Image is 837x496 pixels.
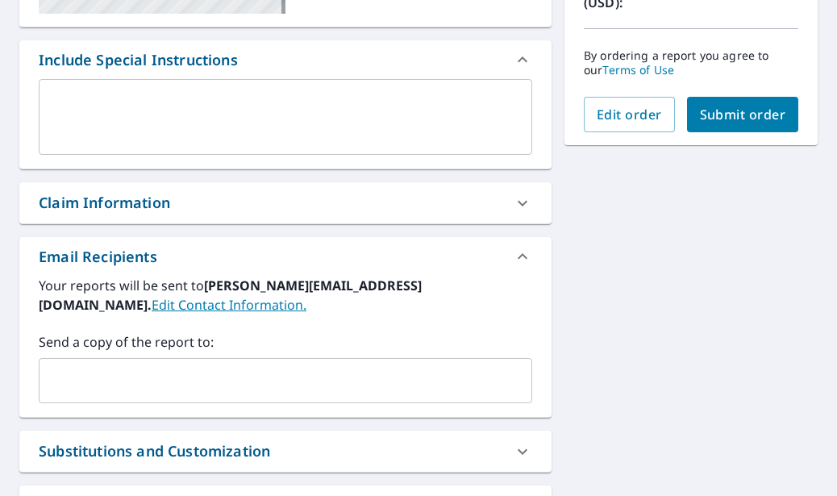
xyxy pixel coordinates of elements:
[39,192,170,214] div: Claim Information
[584,48,798,77] p: By ordering a report you agree to our
[19,40,552,79] div: Include Special Instructions
[19,182,552,223] div: Claim Information
[39,440,270,462] div: Substitutions and Customization
[19,431,552,472] div: Substitutions and Customization
[152,296,306,314] a: EditContactInfo
[602,62,674,77] a: Terms of Use
[39,276,532,315] label: Your reports will be sent to
[39,332,532,352] label: Send a copy of the report to:
[39,49,238,71] div: Include Special Instructions
[687,97,799,132] button: Submit order
[584,97,675,132] button: Edit order
[39,246,157,268] div: Email Recipients
[39,277,422,314] b: [PERSON_NAME][EMAIL_ADDRESS][DOMAIN_NAME].
[597,106,662,123] span: Edit order
[700,106,786,123] span: Submit order
[19,237,552,276] div: Email Recipients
